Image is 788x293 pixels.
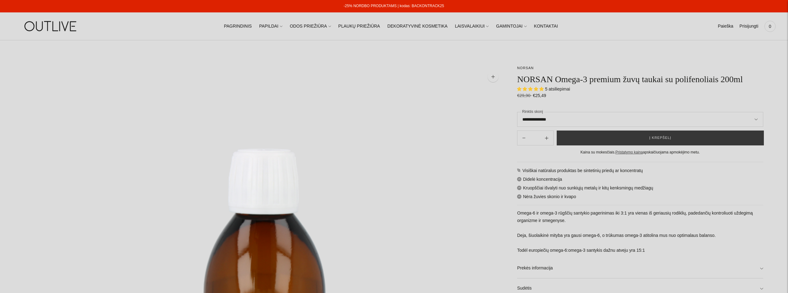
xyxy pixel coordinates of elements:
span: 5.00 stars [517,87,545,91]
p: Omega-6 ir omega-3 rūgščių santykio pagerinimas iki 3:1 yra vienas iš geriausių rodiklių, padedan... [517,210,763,254]
a: Pristatymo kaina [616,150,643,154]
a: ODOS PRIEŽIŪRA [290,20,331,33]
span: Į krepšelį [649,135,671,141]
div: Kaina su mokesčiais. apskaičiuojama apmokėjimo metu. [517,149,763,156]
a: Paieška [718,20,733,33]
span: 5 atsiliepimai [545,87,570,91]
a: 0 [764,20,776,33]
span: €25,49 [533,93,546,98]
a: KONTAKTAI [534,20,558,33]
s: €29,90 [517,93,532,98]
a: PLAUKŲ PRIEŽIŪRA [338,20,380,33]
a: Prekės informacija [517,258,763,278]
a: NORSAN [517,66,534,70]
a: -25% NORDBO PRODUKTAMS | kodas: BACKONTRACK25 [344,4,444,8]
a: DEKORATYVINĖ KOSMETIKA [387,20,447,33]
button: Subtract product quantity [540,131,553,145]
span: 0 [766,22,774,31]
input: Product quantity [531,134,540,143]
a: PAGRINDINIS [224,20,252,33]
h1: NORSAN Omega-3 premium žuvų taukai su polifenoliais 200ml [517,74,763,85]
button: Add product quantity [517,131,530,145]
a: GAMINTOJAI [496,20,526,33]
a: Prisijungti [739,20,758,33]
button: Į krepšelį [557,131,764,145]
img: OUTLIVE [12,16,90,37]
a: LAISVALAIKIUI [455,20,489,33]
a: PAPILDAI [259,20,282,33]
